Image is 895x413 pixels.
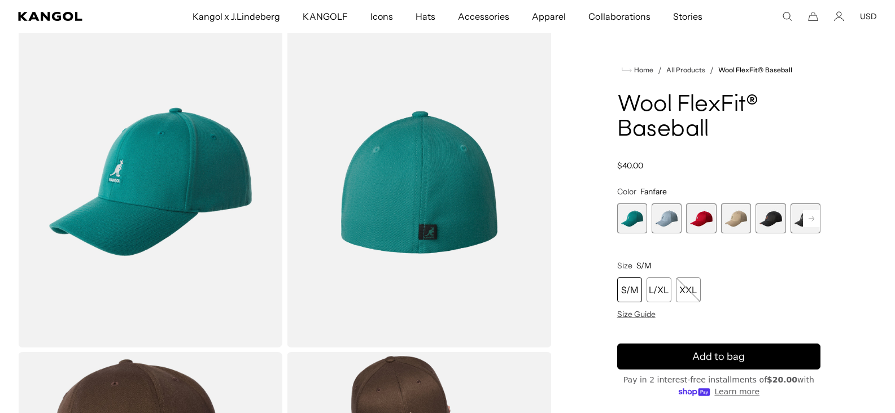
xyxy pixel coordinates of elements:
[860,11,877,21] button: USD
[617,203,647,233] label: Fanfare
[834,11,844,21] a: Account
[617,260,632,271] span: Size
[617,93,820,142] h1: Wool FlexFit® Baseball
[721,203,751,233] label: Beige
[705,63,714,77] li: /
[617,277,642,302] div: S/M
[617,160,643,171] span: $40.00
[653,63,662,77] li: /
[756,203,785,233] div: 5 of 17
[652,203,682,233] label: Heather Blue
[18,17,282,347] img: color-fanfare
[617,63,820,77] nav: breadcrumbs
[632,66,653,74] span: Home
[647,277,671,302] div: L/XL
[622,65,653,75] a: Home
[640,186,667,197] span: Fanfare
[721,203,751,233] div: 4 of 17
[782,11,792,21] summary: Search here
[692,349,745,364] span: Add to bag
[686,203,716,233] div: 3 of 17
[718,66,792,74] a: Wool FlexFit® Baseball
[791,203,820,233] label: Black
[287,17,551,347] img: color-fanfare
[617,309,656,319] span: Size Guide
[666,66,705,74] a: All Products
[652,203,682,233] div: 2 of 17
[756,203,785,233] label: Beluga Black
[18,12,127,21] a: Kangol
[791,203,820,233] div: 6 of 17
[676,277,701,302] div: XXL
[617,186,636,197] span: Color
[617,344,820,369] button: Add to bag
[617,203,647,233] div: 1 of 17
[636,260,652,271] span: S/M
[808,11,818,21] button: Cart
[686,203,716,233] label: Barn Red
